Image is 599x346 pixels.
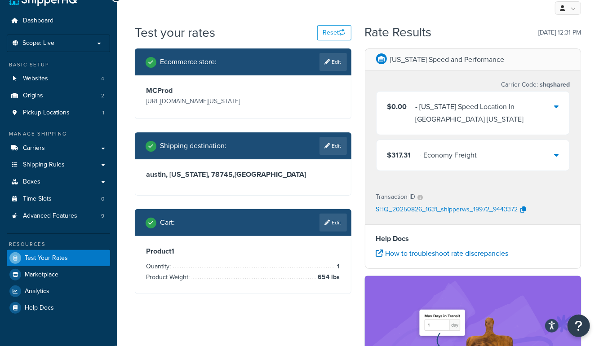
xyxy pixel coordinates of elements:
a: Time Slots0 [7,191,110,207]
p: [US_STATE] Speed and Performance [390,53,505,66]
button: Open Resource Center [568,315,590,337]
div: - [US_STATE] Speed Location In [GEOGRAPHIC_DATA] [US_STATE] [416,101,555,126]
a: Edit [319,137,347,155]
a: Help Docs [7,300,110,316]
p: Carrier Code: [501,79,570,91]
p: SHQ_20250826_1631_shipperws_19972_9443372 [376,203,518,217]
a: Origins2 [7,88,110,104]
li: Websites [7,70,110,87]
button: Reset [317,25,351,40]
span: Time Slots [23,195,52,203]
a: Shipping Rules [7,157,110,173]
h2: Rate Results [364,26,431,39]
h3: MCProd [146,86,241,95]
span: $0.00 [387,101,407,112]
a: Analytics [7,283,110,299]
span: Boxes [23,178,40,186]
span: Scope: Live [22,39,54,47]
p: Transaction ID [376,191,416,203]
span: Analytics [25,288,49,295]
span: 9 [101,212,104,220]
span: Help Docs [25,304,54,312]
span: 4 [101,75,104,83]
h3: Product 1 [146,247,340,256]
a: Edit [319,53,347,71]
a: Carriers [7,140,110,157]
a: Dashboard [7,13,110,29]
li: Time Slots [7,191,110,207]
span: 1 [335,261,340,272]
div: Resources [7,241,110,248]
span: Carriers [23,145,45,152]
a: Test Your Rates [7,250,110,266]
span: Websites [23,75,48,83]
div: - Economy Freight [420,149,477,162]
span: Marketplace [25,271,58,279]
div: Basic Setup [7,61,110,69]
span: 0 [101,195,104,203]
span: 2 [101,92,104,100]
h2: Ecommerce store : [160,58,217,66]
p: [URL][DOMAIN_NAME][US_STATE] [146,95,241,108]
span: 1 [102,109,104,117]
p: [DATE] 12:31 PM [538,26,581,39]
div: Manage Shipping [7,130,110,138]
span: 654 lbs [316,272,340,283]
a: Advanced Features9 [7,208,110,224]
a: Websites4 [7,70,110,87]
span: $317.31 [387,150,411,160]
h1: Test your rates [135,24,215,41]
a: Boxes [7,174,110,190]
h2: Shipping destination : [160,142,226,150]
a: Pickup Locations1 [7,105,110,121]
span: Dashboard [23,17,53,25]
span: Test Your Rates [25,254,68,262]
li: Advanced Features [7,208,110,224]
a: Marketplace [7,267,110,283]
span: Origins [23,92,43,100]
span: shqshared [538,80,570,89]
li: Origins [7,88,110,104]
li: Pickup Locations [7,105,110,121]
span: Shipping Rules [23,161,65,169]
h4: Help Docs [376,233,570,244]
h3: austin, [US_STATE], 78745 , [GEOGRAPHIC_DATA] [146,170,340,179]
a: How to troubleshoot rate discrepancies [376,248,509,258]
span: Pickup Locations [23,109,70,117]
span: Advanced Features [23,212,77,220]
span: Quantity: [146,262,173,271]
h2: Cart : [160,219,175,227]
span: Product Weight: [146,272,192,282]
a: Edit [319,214,347,232]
